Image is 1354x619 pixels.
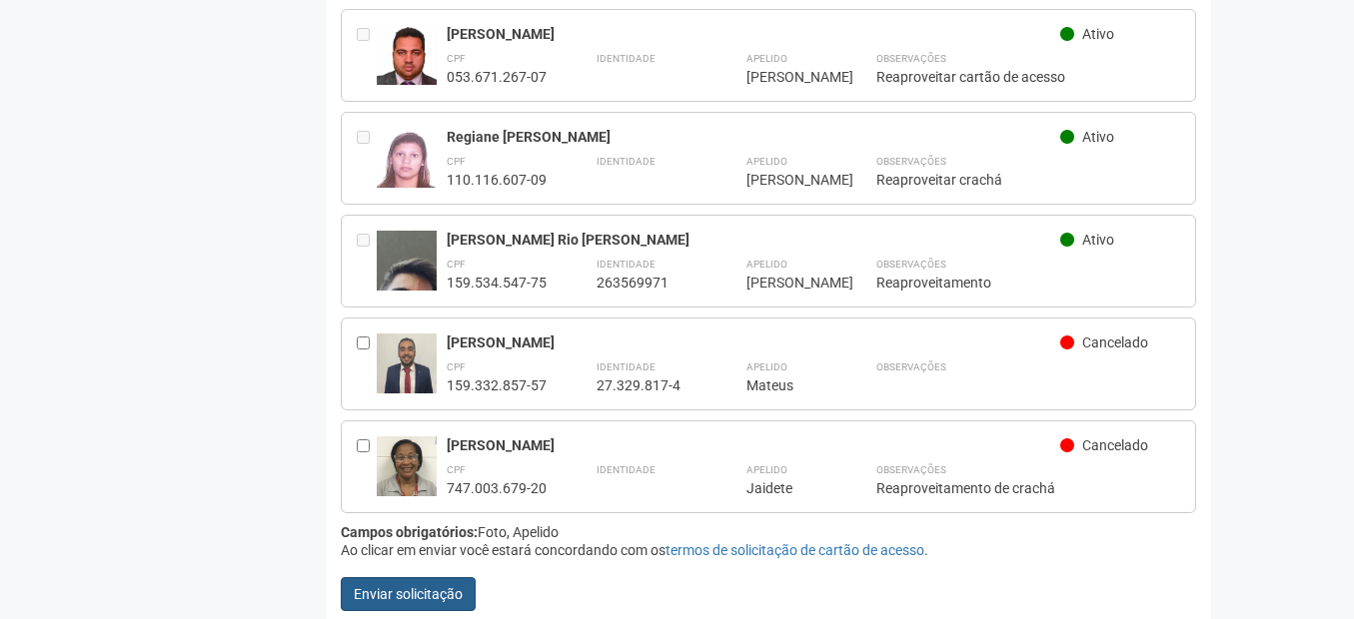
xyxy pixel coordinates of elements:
[357,231,377,292] div: Entre em contato com a Aministração para solicitar o cancelamento ou 2a via
[876,68,1181,86] div: Reaproveitar cartão de acesso
[447,436,1061,454] div: [PERSON_NAME]
[876,464,946,475] strong: Observações
[666,542,924,558] a: termos de solicitação de cartão de acesso
[1082,26,1114,42] span: Ativo
[746,274,826,292] div: [PERSON_NAME]
[746,171,826,189] div: [PERSON_NAME]
[447,376,547,394] div: 159.332.857-57
[746,156,787,167] strong: Apelido
[341,524,478,540] strong: Campos obrigatórios:
[597,156,656,167] strong: Identidade
[377,333,437,393] img: user.jpg
[341,541,1197,559] div: Ao clicar em enviar você estará concordando com os .
[447,274,547,292] div: 159.534.547-75
[341,523,1197,541] div: Foto, Apelido
[597,464,656,475] strong: Identidade
[447,333,1061,351] div: [PERSON_NAME]
[876,156,946,167] strong: Observações
[447,156,466,167] strong: CPF
[876,274,1181,292] div: Reaproveitamento
[377,436,437,496] img: user.jpg
[876,171,1181,189] div: Reaproveitar crachá
[746,376,826,394] div: Mateus
[447,128,1061,146] div: Regiane [PERSON_NAME]
[876,479,1181,497] div: Reaproveitamento de crachá
[447,171,547,189] div: 110.116.607-09
[876,361,946,372] strong: Observações
[876,259,946,270] strong: Observações
[341,577,476,611] button: Enviar solicitação
[447,231,1061,249] div: [PERSON_NAME] Rio [PERSON_NAME]
[746,361,787,372] strong: Apelido
[377,231,437,353] img: user.jpg
[447,479,547,497] div: 747.003.679-20
[377,128,437,205] img: user.jpg
[746,464,787,475] strong: Apelido
[746,53,787,64] strong: Apelido
[357,25,377,86] div: Entre em contato com a Aministração para solicitar o cancelamento ou 2a via
[746,479,826,497] div: Jaidete
[447,53,466,64] strong: CPF
[1082,334,1148,350] span: Cancelado
[447,25,1061,43] div: [PERSON_NAME]
[377,25,437,97] img: user.jpg
[597,376,696,394] div: 27.329.817-4
[597,361,656,372] strong: Identidade
[1082,232,1114,248] span: Ativo
[1082,437,1148,453] span: Cancelado
[876,53,946,64] strong: Observações
[357,128,377,189] div: Entre em contato com a Aministração para solicitar o cancelamento ou 2a via
[597,274,696,292] div: 263569971
[1082,129,1114,145] span: Ativo
[597,53,656,64] strong: Identidade
[447,259,466,270] strong: CPF
[746,68,826,86] div: [PERSON_NAME]
[447,464,466,475] strong: CPF
[746,259,787,270] strong: Apelido
[447,361,466,372] strong: CPF
[597,259,656,270] strong: Identidade
[447,68,547,86] div: 053.671.267-07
